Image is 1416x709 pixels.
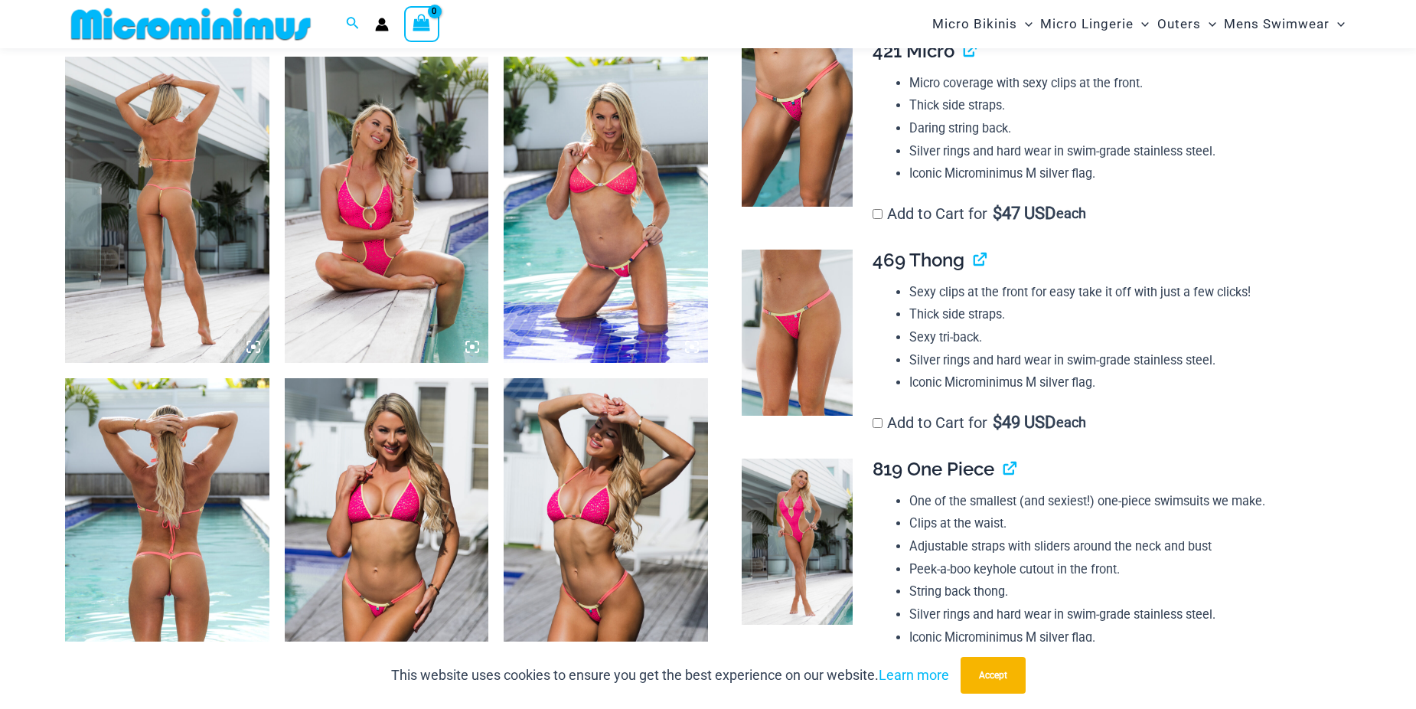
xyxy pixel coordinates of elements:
[742,459,853,626] img: Bubble Mesh Highlight Pink 819 One Piece
[932,5,1017,44] span: Micro Bikinis
[993,413,1002,432] span: $
[873,204,1087,223] label: Add to Cart for
[1220,5,1349,44] a: Mens SwimwearMenu ToggleMenu Toggle
[961,657,1026,694] button: Accept
[742,250,853,417] img: Bubble Mesh Highlight Pink 469 Thong
[504,57,708,363] img: Bubble Mesh Highlight Pink 323 Top 421 Micro
[909,603,1338,626] li: Silver rings and hard wear in swim-grade stainless steel.
[928,5,1036,44] a: Micro BikinisMenu ToggleMenu Toggle
[873,40,954,62] span: 421 Micro
[1056,206,1086,221] span: each
[742,41,853,207] img: Bubble Mesh Highlight Pink 421 Micro
[993,204,1002,223] span: $
[1224,5,1330,44] span: Mens Swimwear
[909,558,1338,581] li: Peek-a-boo keyhole cutout in the front.
[873,418,883,428] input: Add to Cart for$49 USD each
[909,94,1338,117] li: Thick side straps.
[65,57,269,363] img: Bubble Mesh Highlight Pink 819 One Piece
[65,378,269,684] img: Bubble Mesh Highlight Pink 323 Top 421 Micro
[909,117,1338,140] li: Daring string back.
[1134,5,1149,44] span: Menu Toggle
[909,326,1338,349] li: Sexy tri-back.
[65,7,317,41] img: MM SHOP LOGO FLAT
[1201,5,1216,44] span: Menu Toggle
[909,303,1338,326] li: Thick side straps.
[909,140,1338,163] li: Silver rings and hard wear in swim-grade stainless steel.
[873,413,1087,432] label: Add to Cart for
[1153,5,1220,44] a: OutersMenu ToggleMenu Toggle
[873,249,964,271] span: 469 Thong
[285,378,489,684] img: Bubble Mesh Highlight Pink 309 Top 421 Micro
[909,626,1338,649] li: Iconic Microminimus M silver flag.
[909,371,1338,394] li: Iconic Microminimus M silver flag.
[404,6,439,41] a: View Shopping Cart, empty
[926,2,1351,46] nav: Site Navigation
[346,15,360,34] a: Search icon link
[1040,5,1134,44] span: Micro Lingerie
[285,57,489,363] img: Bubble Mesh Highlight Pink 819 One Piece
[1036,5,1153,44] a: Micro LingerieMenu ToggleMenu Toggle
[391,664,949,687] p: This website uses cookies to ensure you get the best experience on our website.
[879,667,949,683] a: Learn more
[873,458,994,480] span: 819 One Piece
[1330,5,1345,44] span: Menu Toggle
[909,72,1338,95] li: Micro coverage with sexy clips at the front.
[1017,5,1033,44] span: Menu Toggle
[909,349,1338,372] li: Silver rings and hard wear in swim-grade stainless steel.
[1056,415,1086,430] span: each
[873,209,883,219] input: Add to Cart for$47 USD each
[909,162,1338,185] li: Iconic Microminimus M silver flag.
[909,490,1338,513] li: One of the smallest (and sexiest!) one-piece swimsuits we make.
[1157,5,1201,44] span: Outers
[909,281,1338,304] li: Sexy clips at the front for easy take it off with just a few clicks!
[504,378,708,684] img: Bubble Mesh Highlight Pink 309 Top 421 Micro
[375,18,389,31] a: Account icon link
[993,206,1055,221] span: 47 USD
[909,580,1338,603] li: String back thong.
[993,415,1055,430] span: 49 USD
[909,512,1338,535] li: Clips at the waist.
[909,535,1338,558] li: Adjustable straps with sliders around the neck and bust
